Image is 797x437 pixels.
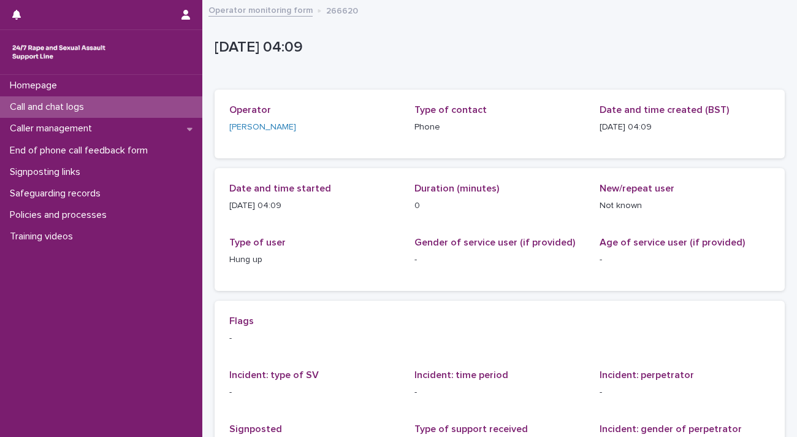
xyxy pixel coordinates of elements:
[414,238,575,247] span: Gender of service user (if provided)
[229,424,282,434] span: Signposted
[229,238,286,247] span: Type of user
[600,253,770,266] p: -
[229,105,271,115] span: Operator
[414,424,528,434] span: Type of support received
[5,166,90,178] p: Signposting links
[10,40,108,64] img: rhQMoQhaT3yELyF149Cw
[229,184,331,193] span: Date and time started
[414,386,585,399] p: -
[414,184,499,193] span: Duration (minutes)
[215,39,780,56] p: [DATE] 04:09
[229,386,400,399] p: -
[5,188,110,199] p: Safeguarding records
[208,2,313,17] a: Operator monitoring form
[414,199,585,212] p: 0
[600,199,770,212] p: Not known
[414,253,585,266] p: -
[600,121,770,134] p: [DATE] 04:09
[414,105,487,115] span: Type of contact
[600,386,770,399] p: -
[600,370,694,380] span: Incident: perpetrator
[5,80,67,91] p: Homepage
[600,184,674,193] span: New/repeat user
[5,123,102,134] p: Caller management
[600,424,742,434] span: Incident: gender of perpetrator
[5,209,116,221] p: Policies and processes
[229,253,400,266] p: Hung up
[229,332,770,345] p: -
[5,101,94,113] p: Call and chat logs
[326,3,358,17] p: 266620
[229,370,319,380] span: Incident: type of SV
[5,145,158,157] p: End of phone call feedback form
[600,105,729,115] span: Date and time created (BST)
[229,121,296,134] a: [PERSON_NAME]
[414,370,508,380] span: Incident: time period
[5,231,83,242] p: Training videos
[229,199,400,212] p: [DATE] 04:09
[600,238,745,247] span: Age of service user (if provided)
[229,316,254,326] span: Flags
[414,121,585,134] p: Phone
